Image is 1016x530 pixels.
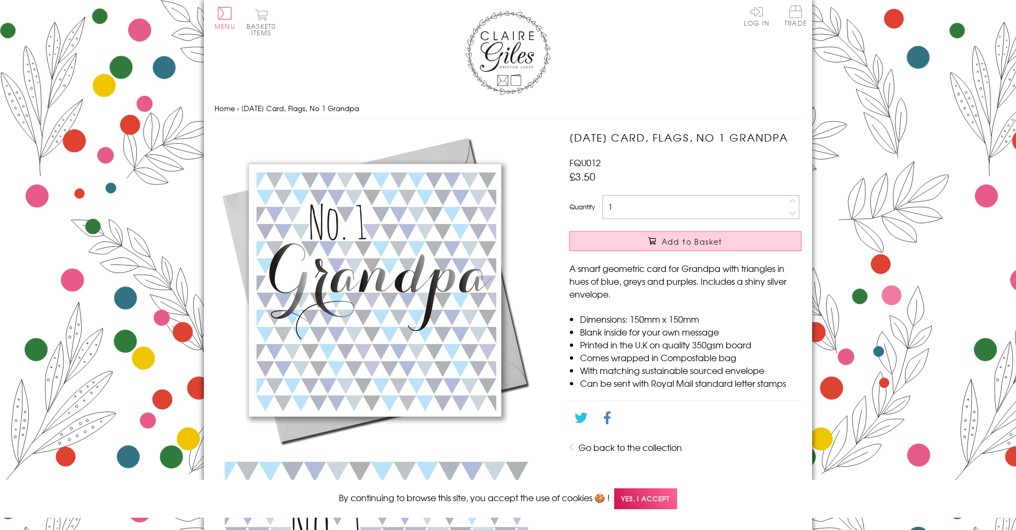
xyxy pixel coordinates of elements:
[580,351,801,364] li: Comes wrapped in Compostable bag
[569,231,801,251] button: Add to Basket
[215,21,235,31] span: Menu
[215,130,535,450] img: Father's Day Card, Flags, No 1 Grandpa
[465,11,551,95] img: Claire Giles Greetings Cards
[247,9,276,36] button: Basket0 items
[569,130,801,145] h1: [DATE] Card, Flags, No 1 Grandpa
[580,325,801,338] li: Blank inside for your own message
[580,313,801,325] li: Dimensions: 150mm x 150mm
[569,169,596,184] span: £3.50
[215,103,235,113] a: Home
[784,5,807,28] a: Trade
[215,7,235,29] button: Menu
[784,5,807,26] span: Trade
[215,98,801,120] nav: breadcrumbs
[251,21,276,37] span: 0 items
[614,488,677,509] span: Yes, I accept
[569,262,801,300] p: A smart geometric card for Grandpa with triangles in hues of blue, greys and purples. Includes a ...
[744,5,769,26] a: Log In
[580,377,801,389] li: Can be sent with Royal Mail standard letter stamps
[237,103,239,113] span: ›
[580,364,801,377] li: With matching sustainable sourced envelope
[580,338,801,351] li: Printed in the U.K on quality 350gsm board
[569,156,601,169] span: FQU012
[241,103,359,113] span: [DATE] Card, Flags, No 1 Grandpa
[662,236,723,247] span: Add to Basket
[569,202,595,212] label: Quantity
[578,441,682,454] a: Go back to the collection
